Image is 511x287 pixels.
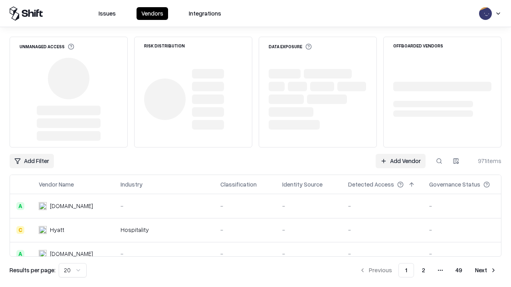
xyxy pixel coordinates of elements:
div: Hyatt [50,226,64,234]
div: - [220,202,269,210]
div: - [282,226,335,234]
div: Detected Access [348,180,394,189]
button: Issues [94,7,121,20]
a: Add Vendor [376,154,426,168]
div: Governance Status [429,180,480,189]
div: 971 items [469,157,501,165]
button: 49 [449,263,469,277]
div: - [282,202,335,210]
div: - [348,226,416,234]
p: Results per page: [10,266,55,274]
div: - [429,250,503,258]
div: - [121,250,208,258]
button: Vendors [137,7,168,20]
img: primesec.co.il [39,250,47,258]
div: - [429,202,503,210]
div: - [220,226,269,234]
img: Hyatt [39,226,47,234]
nav: pagination [355,263,501,277]
div: Offboarded Vendors [393,43,443,48]
div: - [121,202,208,210]
div: - [348,250,416,258]
div: Vendor Name [39,180,74,189]
div: - [348,202,416,210]
button: 1 [398,263,414,277]
div: Industry [121,180,143,189]
div: Hospitality [121,226,208,234]
div: Risk Distribution [144,43,185,48]
div: - [282,250,335,258]
button: Next [470,263,501,277]
button: Add Filter [10,154,54,168]
div: - [429,226,503,234]
div: Classification [220,180,257,189]
div: [DOMAIN_NAME] [50,250,93,258]
div: Identity Source [282,180,323,189]
div: A [16,202,24,210]
div: - [220,250,269,258]
div: Unmanaged Access [20,43,74,50]
div: [DOMAIN_NAME] [50,202,93,210]
div: A [16,250,24,258]
div: Data Exposure [269,43,312,50]
button: Integrations [184,7,226,20]
button: 2 [416,263,432,277]
div: C [16,226,24,234]
img: intrado.com [39,202,47,210]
